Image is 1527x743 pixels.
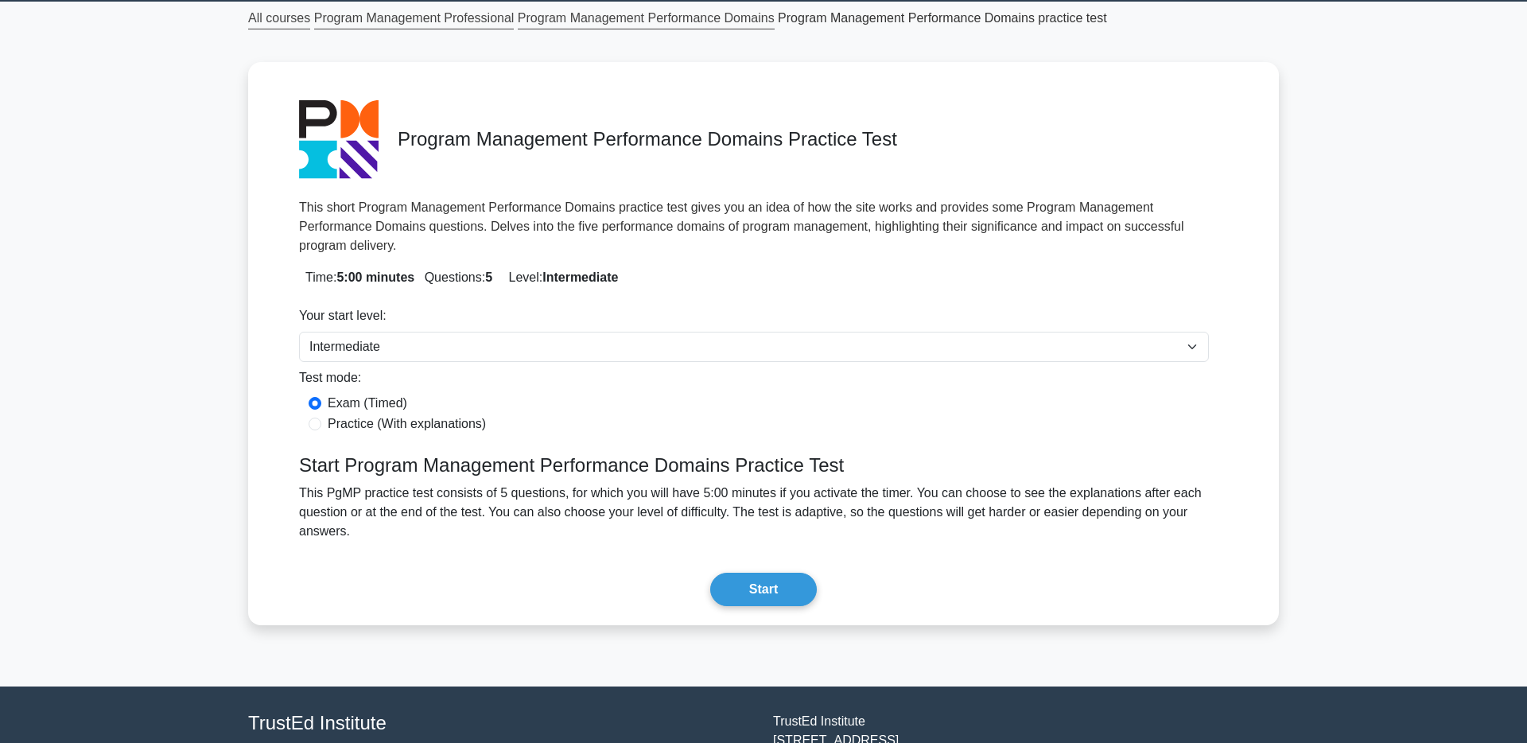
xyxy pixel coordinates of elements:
a: Program Management Performance Domains [518,8,775,29]
a: Program Management Professional [314,8,515,29]
label: Exam (Timed) [328,394,407,413]
h4: Start Program Management Performance Domains Practice Test [289,454,1238,477]
div: Test mode: [299,368,1209,394]
span: Questions: [418,270,492,284]
div: Program Management Performance Domains practice test [239,8,1288,28]
div: Your start level: [299,306,1209,332]
label: Practice (With explanations) [328,414,486,434]
p: This short Program Management Performance Domains practice test gives you an idea of how the site... [299,198,1228,255]
strong: Intermediate [542,270,618,284]
button: Start [710,573,817,606]
p: This PgMP practice test consists of 5 questions, for which you will have 5:00 minutes if you acti... [289,484,1238,541]
a: All courses [248,8,310,29]
strong: 5:00 minutes [336,270,414,284]
span: Level: [503,270,619,284]
strong: 5 [485,270,492,284]
p: Time: [299,268,1228,287]
h4: TrustEd Institute [248,712,754,735]
h4: Program Management Performance Domains Practice Test [398,128,1228,151]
